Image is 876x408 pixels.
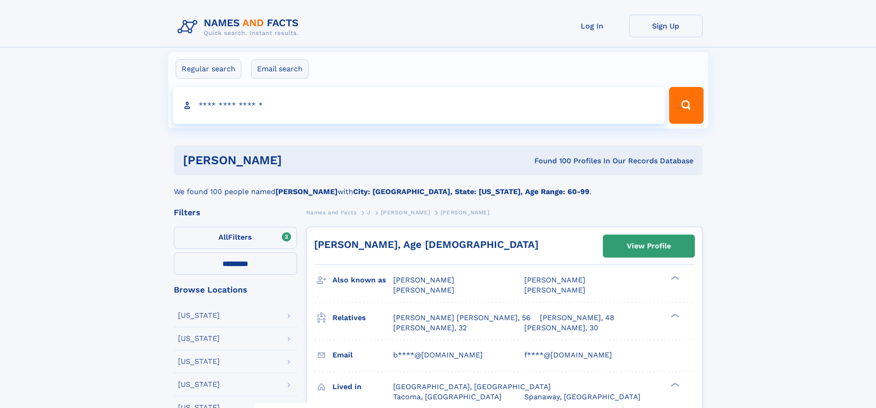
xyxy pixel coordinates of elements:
[441,209,490,216] span: [PERSON_NAME]
[332,379,393,395] h3: Lived in
[367,209,371,216] span: J
[178,335,220,342] div: [US_STATE]
[669,87,703,124] button: Search Button
[178,312,220,319] div: [US_STATE]
[251,59,309,79] label: Email search
[173,87,665,124] input: search input
[174,15,306,40] img: Logo Names and Facts
[603,235,694,257] a: View Profile
[367,207,371,218] a: J
[393,382,551,391] span: [GEOGRAPHIC_DATA], [GEOGRAPHIC_DATA]
[218,233,228,241] span: All
[669,312,680,318] div: ❯
[393,276,454,284] span: [PERSON_NAME]
[524,276,585,284] span: [PERSON_NAME]
[174,227,297,249] label: Filters
[524,323,598,333] a: [PERSON_NAME], 30
[174,286,297,294] div: Browse Locations
[393,323,467,333] a: [PERSON_NAME], 32
[314,239,538,250] a: [PERSON_NAME], Age [DEMOGRAPHIC_DATA]
[353,187,590,196] b: City: [GEOGRAPHIC_DATA], State: [US_STATE], Age Range: 60-99
[174,175,703,197] div: We found 100 people named with .
[381,207,430,218] a: [PERSON_NAME]
[306,207,357,218] a: Names and Facts
[332,310,393,326] h3: Relatives
[669,381,680,387] div: ❯
[176,59,241,79] label: Regular search
[524,286,585,294] span: [PERSON_NAME]
[524,392,641,401] span: Spanaway, [GEOGRAPHIC_DATA]
[332,347,393,363] h3: Email
[540,313,614,323] a: [PERSON_NAME], 48
[332,272,393,288] h3: Also known as
[178,381,220,388] div: [US_STATE]
[555,15,629,37] a: Log In
[381,209,430,216] span: [PERSON_NAME]
[178,358,220,365] div: [US_STATE]
[275,187,338,196] b: [PERSON_NAME]
[393,392,502,401] span: Tacoma, [GEOGRAPHIC_DATA]
[408,156,693,166] div: Found 100 Profiles In Our Records Database
[393,286,454,294] span: [PERSON_NAME]
[174,208,297,217] div: Filters
[669,275,680,281] div: ❯
[183,155,408,166] h1: [PERSON_NAME]
[629,15,703,37] a: Sign Up
[627,236,671,257] div: View Profile
[393,313,531,323] a: [PERSON_NAME] [PERSON_NAME], 56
